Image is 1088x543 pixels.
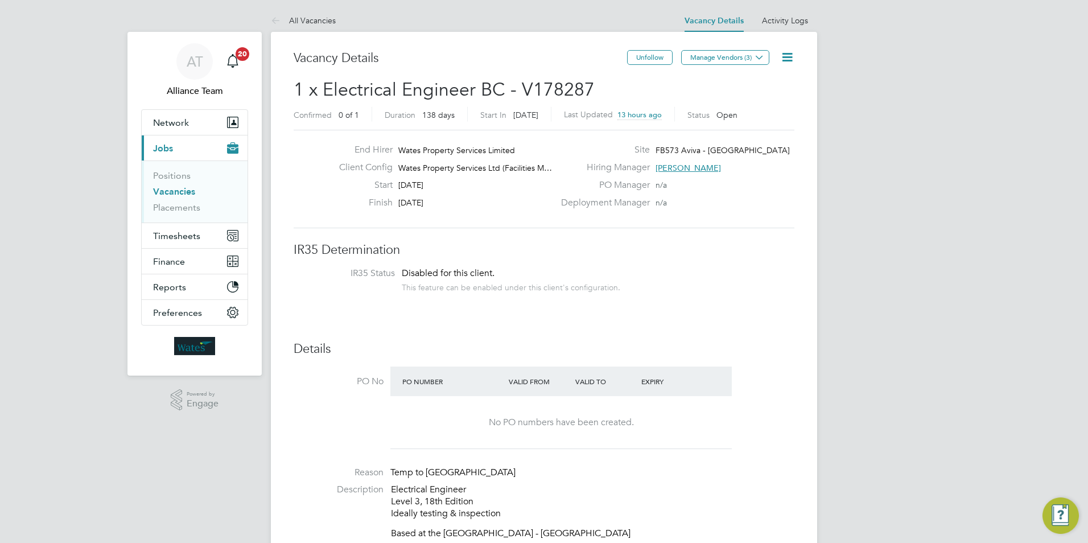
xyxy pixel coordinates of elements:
[153,143,173,154] span: Jobs
[391,484,794,519] p: Electrical Engineer Level 3, 18th Edition Ideally testing & inspection
[513,110,538,120] span: [DATE]
[762,15,808,26] a: Activity Logs
[142,161,248,223] div: Jobs
[153,231,200,241] span: Timesheets
[142,135,248,161] button: Jobs
[554,179,650,191] label: PO Manager
[153,117,189,128] span: Network
[687,110,710,120] label: Status
[236,47,249,61] span: 20
[554,162,650,174] label: Hiring Manager
[153,202,200,213] a: Placements
[402,268,494,279] span: Disabled for this client.
[399,371,506,392] div: PO Number
[153,282,186,293] span: Reports
[141,84,248,98] span: Alliance Team
[656,180,667,190] span: n/a
[271,15,336,26] a: All Vacancies
[572,371,639,392] div: Valid To
[294,467,384,479] label: Reason
[187,54,203,69] span: AT
[554,197,650,209] label: Deployment Manager
[294,341,794,357] h3: Details
[398,163,552,173] span: Wates Property Services Ltd (Facilities M…
[685,16,744,26] a: Vacancy Details
[187,399,219,409] span: Engage
[402,417,720,429] div: No PO numbers have been created.
[506,371,572,392] div: Valid From
[294,242,794,258] h3: IR35 Determination
[391,528,794,540] p: Based at the [GEOGRAPHIC_DATA] - [GEOGRAPHIC_DATA]
[330,144,393,156] label: End Hirer
[330,162,393,174] label: Client Config
[171,389,219,411] a: Powered byEngage
[656,198,667,208] span: n/a
[390,467,516,478] span: Temp to [GEOGRAPHIC_DATA]
[294,484,384,496] label: Description
[716,110,737,120] span: Open
[174,337,215,355] img: wates-logo-retina.png
[153,186,195,197] a: Vacancies
[153,170,191,181] a: Positions
[398,145,515,155] span: Wates Property Services Limited
[294,376,384,388] label: PO No
[187,389,219,399] span: Powered by
[402,279,620,293] div: This feature can be enabled under this client's configuration.
[142,223,248,248] button: Timesheets
[398,198,423,208] span: [DATE]
[294,110,332,120] label: Confirmed
[656,145,790,155] span: FB573 Aviva - [GEOGRAPHIC_DATA]
[294,50,627,67] h3: Vacancy Details
[294,79,595,101] span: 1 x Electrical Engineer BC - V178287
[141,337,248,355] a: Go to home page
[1042,497,1079,534] button: Engage Resource Center
[141,43,248,98] a: ATAlliance Team
[330,197,393,209] label: Finish
[398,180,423,190] span: [DATE]
[617,110,662,120] span: 13 hours ago
[127,32,262,376] nav: Main navigation
[480,110,506,120] label: Start In
[656,163,721,173] span: [PERSON_NAME]
[330,179,393,191] label: Start
[153,256,185,267] span: Finance
[422,110,455,120] span: 138 days
[554,144,650,156] label: Site
[305,268,395,279] label: IR35 Status
[142,300,248,325] button: Preferences
[339,110,359,120] span: 0 of 1
[142,110,248,135] button: Network
[638,371,705,392] div: Expiry
[681,50,769,65] button: Manage Vendors (3)
[385,110,415,120] label: Duration
[142,249,248,274] button: Finance
[564,109,613,120] label: Last Updated
[627,50,673,65] button: Unfollow
[153,307,202,318] span: Preferences
[221,43,244,80] a: 20
[142,274,248,299] button: Reports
